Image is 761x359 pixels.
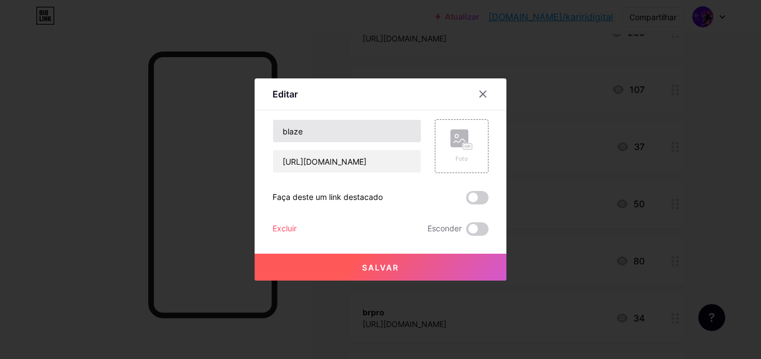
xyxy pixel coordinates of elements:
[362,263,399,272] font: Salvar
[273,150,421,172] input: URL
[255,254,506,281] button: Salvar
[273,192,383,202] font: Faça deste um link destacado
[273,88,298,100] font: Editar
[428,223,462,233] font: Esconder
[455,155,468,162] font: Foto
[273,120,421,142] input: Título
[273,223,297,233] font: Excluir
